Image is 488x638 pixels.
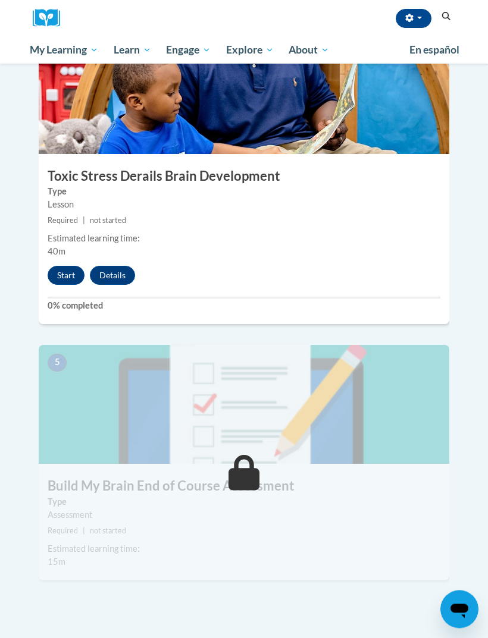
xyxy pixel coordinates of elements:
span: Engage [166,43,211,57]
span: not started [90,527,126,536]
button: Search [437,10,455,24]
a: En español [402,37,467,62]
img: Course Image [39,36,449,155]
label: Type [48,186,440,199]
button: Details [90,266,135,285]
label: Type [48,496,440,509]
span: Required [48,527,78,536]
span: My Learning [30,43,98,57]
span: Explore [226,43,274,57]
a: Learn [106,36,159,64]
h3: Toxic Stress Derails Brain Development [39,168,449,186]
label: 0% completed [48,300,440,313]
div: Assessment [48,509,440,522]
span: About [289,43,329,57]
button: Account Settings [396,9,431,28]
span: 15m [48,557,65,567]
button: Start [48,266,85,285]
img: Course Image [39,345,449,464]
a: My Learning [22,36,106,64]
a: Cox Campus [33,9,68,27]
div: Estimated learning time: [48,543,440,556]
a: Explore [218,36,281,64]
span: Required [48,216,78,225]
div: Lesson [48,199,440,212]
span: En español [409,43,459,56]
h3: Build My Brain End of Course Assessment [39,477,449,496]
span: 40m [48,247,65,257]
iframe: Botón para iniciar la ventana de mensajería [440,590,478,628]
span: not started [90,216,126,225]
span: 5 [48,354,67,372]
img: Logo brand [33,9,68,27]
span: Learn [114,43,151,57]
div: Main menu [21,36,467,64]
span: | [83,527,85,536]
a: About [281,36,337,64]
span: | [83,216,85,225]
div: Estimated learning time: [48,232,440,246]
a: Engage [158,36,218,64]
